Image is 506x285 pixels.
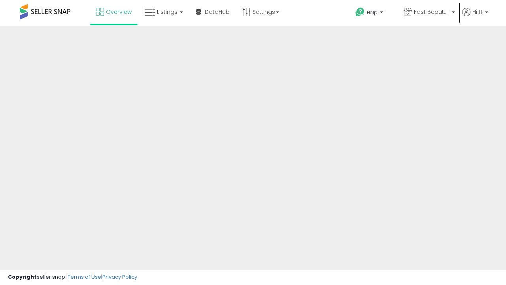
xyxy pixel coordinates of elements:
[349,1,396,26] a: Help
[472,8,483,16] span: Hi IT
[367,9,378,16] span: Help
[8,274,137,281] div: seller snap | |
[462,8,488,26] a: Hi IT
[68,273,101,281] a: Terms of Use
[414,8,449,16] span: Fast Beauty ([GEOGRAPHIC_DATA])
[157,8,177,16] span: Listings
[8,273,37,281] strong: Copyright
[102,273,137,281] a: Privacy Policy
[106,8,132,16] span: Overview
[355,7,365,17] i: Get Help
[205,8,230,16] span: DataHub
